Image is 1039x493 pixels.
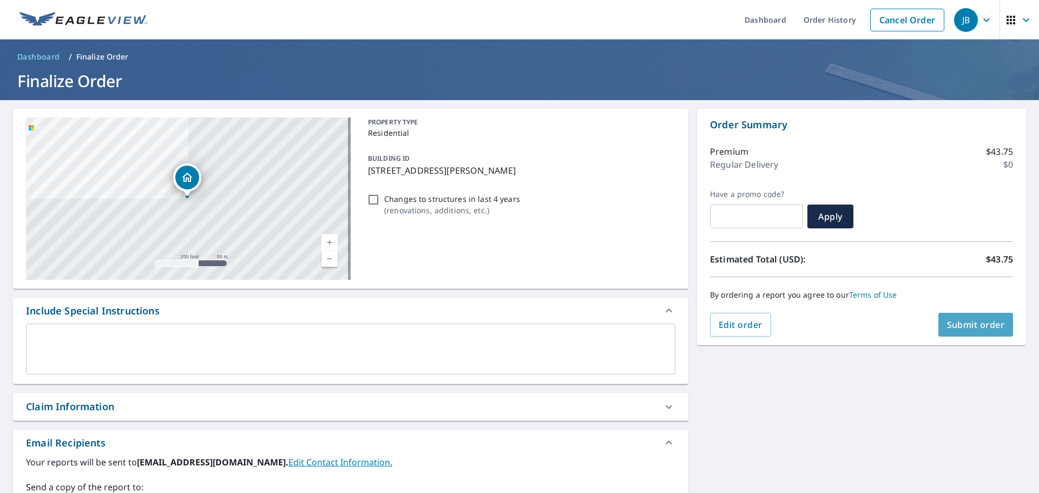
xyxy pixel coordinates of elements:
button: Submit order [938,313,1014,337]
p: [STREET_ADDRESS][PERSON_NAME] [368,164,671,177]
div: Include Special Instructions [26,304,160,318]
p: Residential [368,127,671,139]
a: Cancel Order [870,9,944,31]
h1: Finalize Order [13,70,1026,92]
p: Estimated Total (USD): [710,253,862,266]
p: PROPERTY TYPE [368,117,671,127]
p: Finalize Order [76,51,129,62]
p: Changes to structures in last 4 years [384,193,520,205]
p: By ordering a report you agree to our [710,290,1013,300]
p: Order Summary [710,117,1013,132]
p: $43.75 [986,145,1013,158]
a: Current Level 17, Zoom Out [321,251,338,267]
b: [EMAIL_ADDRESS][DOMAIN_NAME]. [137,456,288,468]
a: Current Level 17, Zoom In [321,234,338,251]
button: Edit order [710,313,771,337]
nav: breadcrumb [13,48,1026,65]
li: / [69,50,72,63]
span: Apply [816,211,845,222]
p: $0 [1003,158,1013,171]
div: Email Recipients [26,436,106,450]
div: Claim Information [13,393,688,420]
div: Email Recipients [13,430,688,456]
span: Edit order [719,319,762,331]
p: $43.75 [986,253,1013,266]
button: Apply [807,205,853,228]
span: Submit order [947,319,1005,331]
label: Your reports will be sent to [26,456,675,469]
label: Have a promo code? [710,189,803,199]
a: Dashboard [13,48,64,65]
div: Include Special Instructions [13,298,688,324]
p: Premium [710,145,748,158]
div: Claim Information [26,399,114,414]
div: JB [954,8,978,32]
a: EditContactInfo [288,456,392,468]
div: Dropped pin, building 1, Residential property, 308 Stahl St Enid, OK 73701 [173,163,201,197]
p: BUILDING ID [368,154,410,163]
a: Terms of Use [849,290,897,300]
p: ( renovations, additions, etc. ) [384,205,520,216]
span: Dashboard [17,51,60,62]
img: EV Logo [19,12,147,28]
p: Regular Delivery [710,158,778,171]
